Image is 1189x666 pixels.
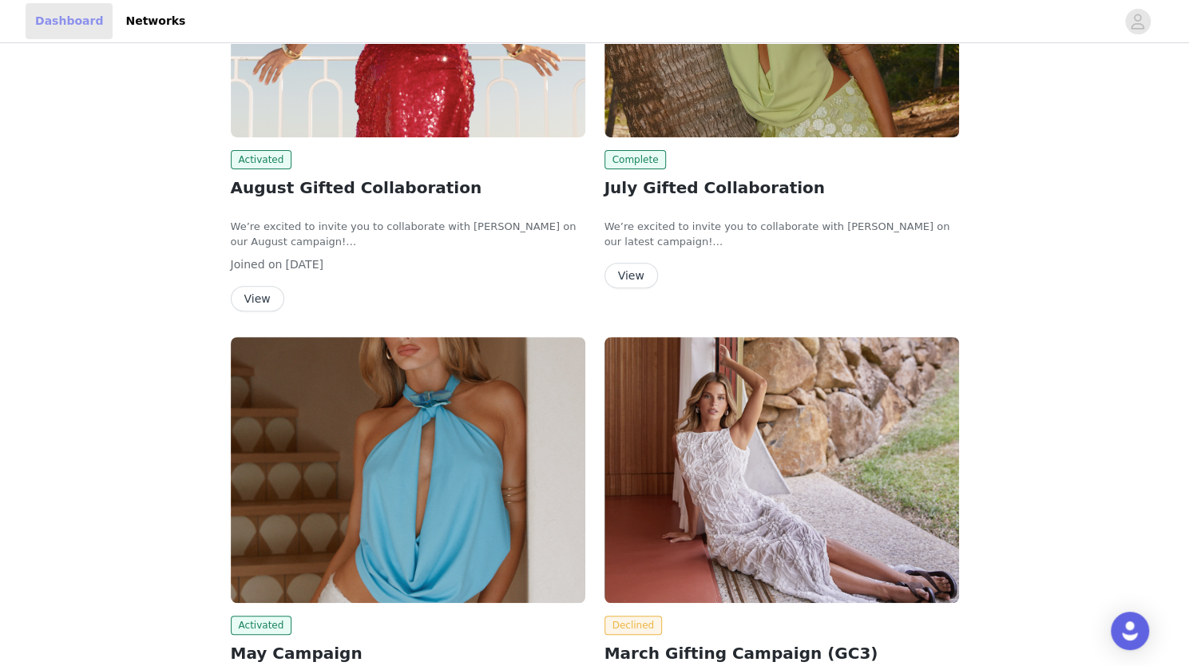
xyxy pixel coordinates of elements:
[116,3,195,39] a: Networks
[231,337,585,603] img: Peppermayo AUS
[26,3,113,39] a: Dashboard
[604,176,959,200] h2: July Gifted Collaboration
[231,150,292,169] span: Activated
[604,270,658,282] a: View
[1130,9,1145,34] div: avatar
[604,150,667,169] span: Complete
[604,337,959,603] img: Peppermayo AUS
[1111,612,1149,650] div: Open Intercom Messenger
[231,286,284,311] button: View
[231,219,585,250] p: We’re excited to invite you to collaborate with [PERSON_NAME] on our August campaign!
[604,616,663,635] span: Declined
[286,258,323,271] span: [DATE]
[231,616,292,635] span: Activated
[231,176,585,200] h2: August Gifted Collaboration
[231,293,284,305] a: View
[604,219,959,250] p: We’re excited to invite you to collaborate with [PERSON_NAME] on our latest campaign!
[231,641,585,665] h2: May Campaign
[604,641,959,665] h2: March Gifting Campaign (GC3)
[231,258,283,271] span: Joined on
[604,263,658,288] button: View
